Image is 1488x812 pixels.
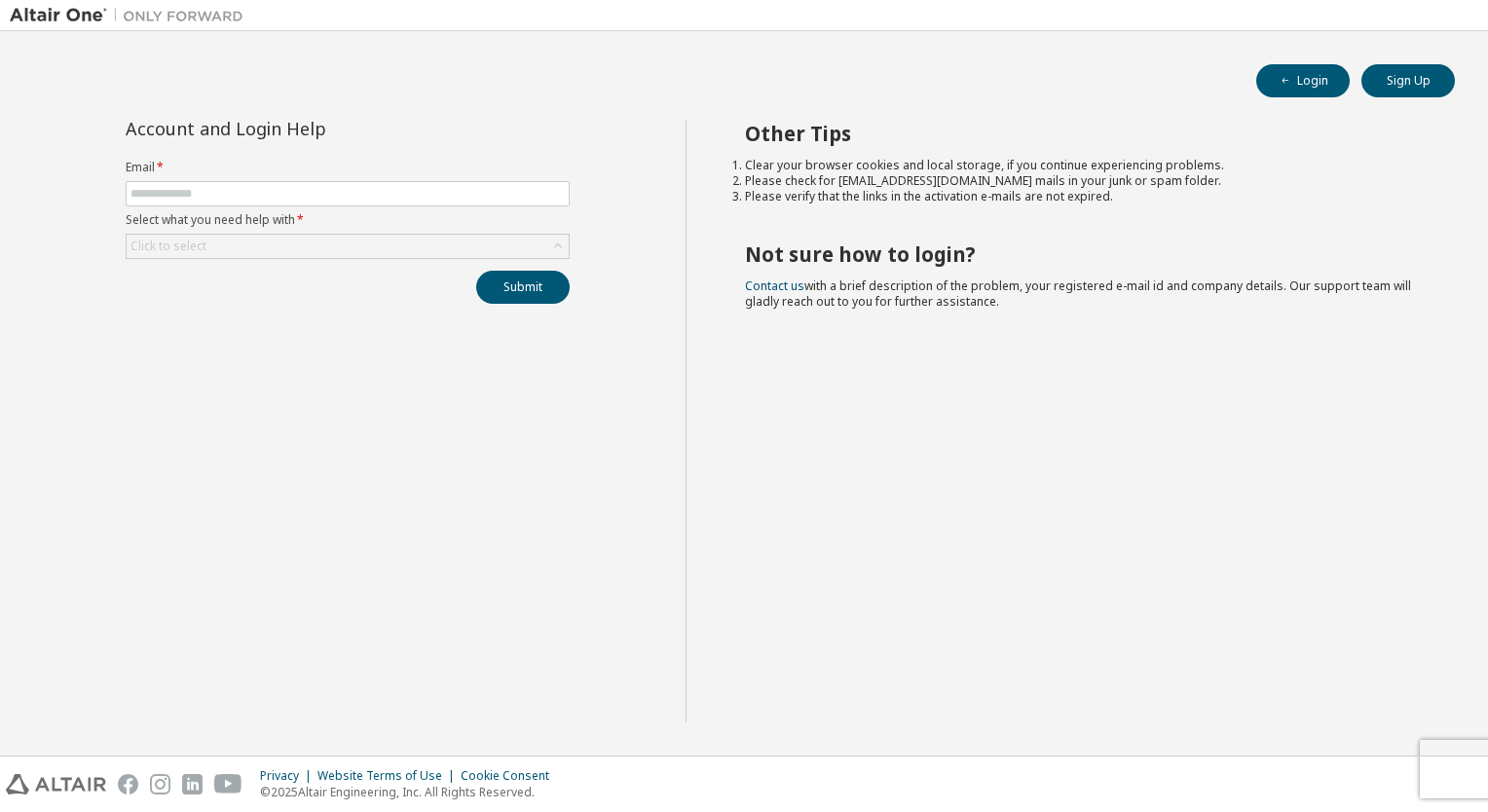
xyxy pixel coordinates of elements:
img: instagram.svg [150,774,170,794]
h2: Not sure how to login? [745,241,1421,267]
div: Click to select [130,239,206,254]
a: Contact us [745,277,804,294]
div: Website Terms of Use [317,768,461,784]
button: Submit [476,271,570,304]
div: Click to select [127,235,569,258]
img: altair_logo.svg [6,774,106,794]
p: © 2025 Altair Engineering, Inc. All Rights Reserved. [260,784,561,800]
button: Login [1256,64,1350,97]
div: Cookie Consent [461,768,561,784]
h2: Other Tips [745,121,1421,146]
li: Please verify that the links in the activation e-mails are not expired. [745,189,1421,204]
img: Altair One [10,6,253,25]
img: youtube.svg [214,774,242,794]
div: Account and Login Help [126,121,481,136]
img: linkedin.svg [182,774,203,794]
button: Sign Up [1361,64,1455,97]
span: with a brief description of the problem, your registered e-mail id and company details. Our suppo... [745,277,1411,310]
label: Select what you need help with [126,212,570,228]
img: facebook.svg [118,774,138,794]
li: Clear your browser cookies and local storage, if you continue experiencing problems. [745,158,1421,173]
li: Please check for [EMAIL_ADDRESS][DOMAIN_NAME] mails in your junk or spam folder. [745,173,1421,189]
div: Privacy [260,768,317,784]
label: Email [126,160,570,175]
